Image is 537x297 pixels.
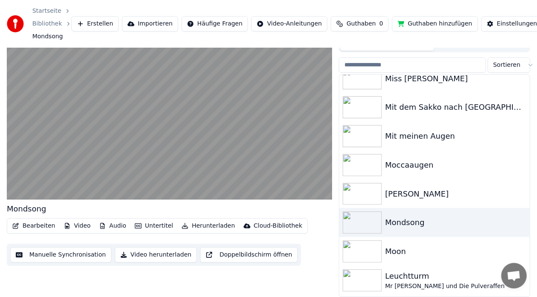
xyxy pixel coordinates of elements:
button: Guthaben0 [331,16,389,31]
button: Erstellen [71,16,119,31]
a: Bibliothek [32,20,62,28]
button: Häufige Fragen [182,16,248,31]
a: Startseite [32,7,61,15]
div: [PERSON_NAME] [385,188,526,200]
div: Mr [PERSON_NAME] und Die Pulveraffen [385,282,526,291]
nav: breadcrumb [32,7,71,41]
button: Audio [96,220,130,232]
div: Miss [PERSON_NAME] [385,73,526,85]
button: Video herunterladen [115,247,197,263]
div: Leuchtturm [385,270,526,282]
span: Sortieren [493,61,520,69]
button: Manuelle Synchronisation [10,247,111,263]
button: Untertitel [131,220,176,232]
div: Moon [385,246,526,257]
div: Cloud-Bibliothek [254,222,302,230]
div: Mit dem Sakko nach [GEOGRAPHIC_DATA] [385,101,526,113]
button: Guthaben hinzufügen [392,16,478,31]
img: youka [7,15,24,32]
div: Moccaaugen [385,159,526,171]
div: Chat öffnen [501,263,527,288]
button: Importieren [122,16,178,31]
span: Guthaben [347,20,376,28]
div: Mondsong [7,203,46,215]
div: Mit meinen Augen [385,130,526,142]
button: Video [60,220,94,232]
span: 0 [379,20,383,28]
button: Herunterladen [178,220,238,232]
button: Bearbeiten [9,220,59,232]
button: Doppelbildschirm öffnen [200,247,298,263]
div: Mondsong [385,217,526,228]
span: Mondsong [32,32,63,41]
button: Video-Anleitungen [251,16,327,31]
